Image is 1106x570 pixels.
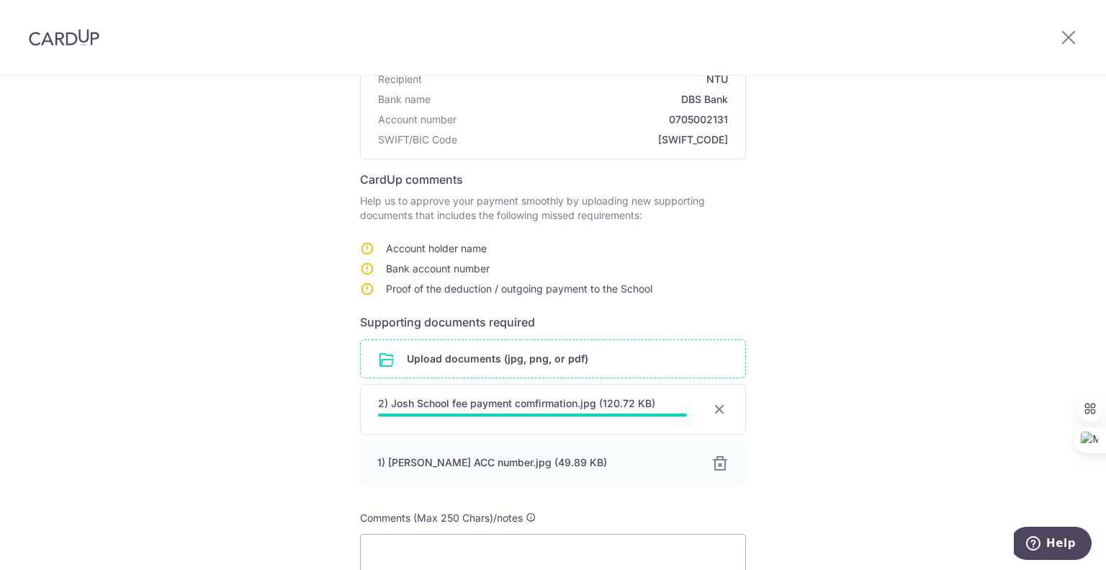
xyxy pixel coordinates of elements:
div: 2) Josh School fee payment comfirmation.jpg (120.72 KB) [378,396,693,411]
span: NTU [428,72,728,86]
span: Recipient [378,72,422,86]
span: DBS Bank [436,92,728,107]
span: Comments (Max 250 Chars)/notes [360,512,523,524]
h6: CardUp comments [360,171,746,188]
span: Bank name [378,92,431,107]
iframe: Opens a widget where you can find more information [1014,527,1092,563]
span: Account number [378,112,457,127]
span: Bank account number [386,262,490,275]
div: 98% [378,414,687,417]
span: Proof of the deduction / outgoing payment to the School [386,282,652,295]
img: CardUp [29,29,99,46]
p: Help us to approve your payment smoothly by uploading new supporting documents that includes the ... [360,194,746,223]
h6: Supporting documents required [360,313,746,331]
div: Upload documents (jpg, png, or pdf) [360,339,746,378]
span: SWIFT/BIC Code [378,133,457,147]
span: 0705002131 [462,112,728,127]
span: Account holder name [386,242,487,254]
span: [SWIFT_CODE] [463,133,728,147]
div: 1) [PERSON_NAME] ACC number.jpg (49.89 KB) [377,455,694,470]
